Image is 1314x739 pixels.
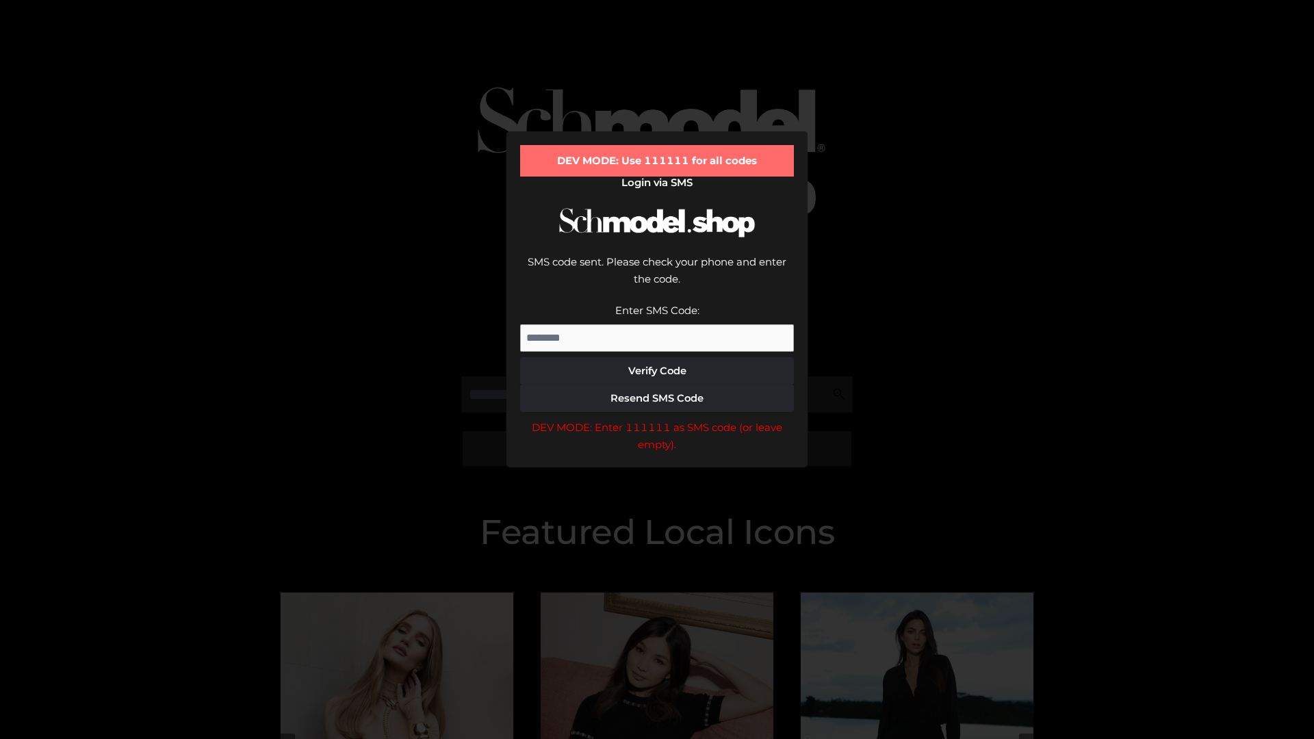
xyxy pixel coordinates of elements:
[520,145,794,177] div: DEV MODE: Use 111111 for all codes
[520,419,794,454] div: DEV MODE: Enter 111111 as SMS code (or leave empty).
[520,253,794,302] div: SMS code sent. Please check your phone and enter the code.
[615,304,699,317] label: Enter SMS Code:
[520,385,794,412] button: Resend SMS Code
[520,357,794,385] button: Verify Code
[520,177,794,189] h2: Login via SMS
[554,196,760,250] img: Schmodel Logo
